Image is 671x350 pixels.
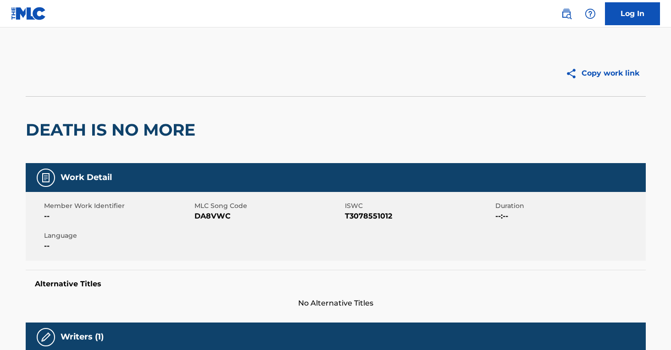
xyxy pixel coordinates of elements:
[495,201,643,211] span: Duration
[40,332,51,343] img: Writers
[11,7,46,20] img: MLC Logo
[35,279,637,289] h5: Alternative Titles
[44,201,192,211] span: Member Work Identifier
[566,68,582,79] img: Copy work link
[61,172,112,183] h5: Work Detail
[194,211,343,222] span: DA8VWC
[605,2,660,25] a: Log In
[44,231,192,241] span: Language
[345,211,493,222] span: T3078551012
[40,172,51,183] img: Work Detail
[495,211,643,222] span: --:--
[44,241,192,252] span: --
[581,5,599,23] div: Help
[61,332,104,342] h5: Writers (1)
[561,8,572,19] img: search
[345,201,493,211] span: ISWC
[44,211,192,222] span: --
[559,62,646,85] button: Copy work link
[557,5,576,23] a: Public Search
[26,120,200,140] h2: DEATH IS NO MORE
[194,201,343,211] span: MLC Song Code
[585,8,596,19] img: help
[26,298,646,309] span: No Alternative Titles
